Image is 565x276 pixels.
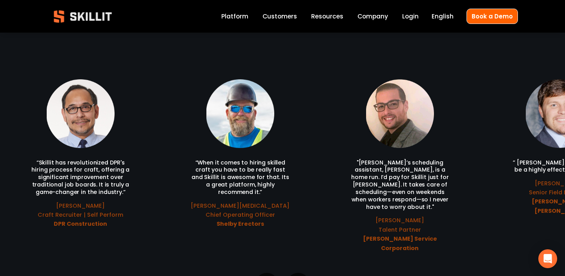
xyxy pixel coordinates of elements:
[357,11,388,22] a: Company
[262,11,297,22] a: Customers
[311,11,343,22] a: folder dropdown
[311,12,343,21] span: Resources
[538,249,557,268] div: Open Intercom Messenger
[402,11,419,22] a: Login
[47,5,118,28] img: Skillit
[432,12,454,21] span: English
[467,9,518,24] a: Book a Demo
[221,11,248,22] a: Platform
[432,11,454,22] div: language picker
